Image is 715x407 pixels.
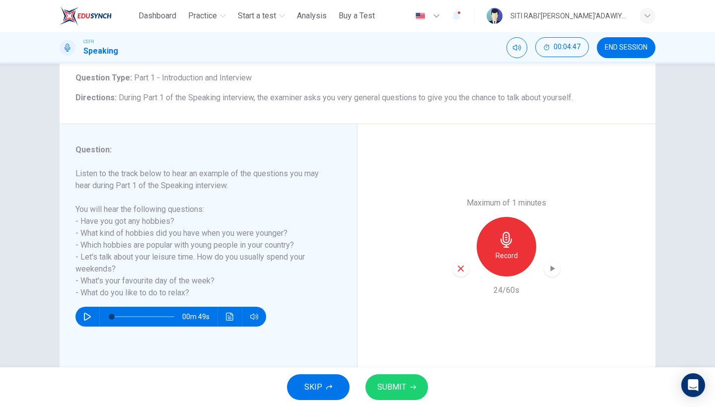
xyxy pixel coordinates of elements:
button: END SESSION [597,37,655,58]
h1: Speaking [83,45,118,57]
span: SUBMIT [377,380,406,394]
h6: Directions : [75,92,640,104]
img: ELTC logo [60,6,112,26]
div: Open Intercom Messenger [681,373,705,397]
div: Mute [506,37,527,58]
h6: Maximum of 1 minutes [467,197,546,209]
a: ELTC logo [60,6,135,26]
button: 00:04:47 [535,37,589,57]
span: During Part 1 of the Speaking interview, the examiner asks you very general questions to give you... [119,93,573,102]
button: Record [477,217,536,276]
span: 00m 49s [182,307,217,327]
button: Practice [184,7,230,25]
span: Part 1 - Introduction and Interview [132,73,252,82]
h6: Question : [75,144,329,156]
h6: Record [496,250,518,262]
button: Analysis [293,7,331,25]
img: en [414,12,427,20]
button: Dashboard [135,7,180,25]
div: SITI RABI'[PERSON_NAME]'ADAWIYAH [PERSON_NAME] [510,10,628,22]
span: Analysis [297,10,327,22]
h6: Listen to the track below to hear an example of the questions you may hear during Part 1 of the S... [75,168,329,299]
span: Dashboard [139,10,176,22]
button: Start a test [234,7,289,25]
span: Practice [188,10,217,22]
button: SUBMIT [365,374,428,400]
span: 00:04:47 [554,43,580,51]
span: END SESSION [605,44,647,52]
span: Buy a Test [339,10,375,22]
img: Profile picture [487,8,502,24]
h6: 24/60s [494,284,519,296]
h6: Question Type : [75,72,640,84]
button: SKIP [287,374,350,400]
span: SKIP [304,380,322,394]
span: CEFR [83,38,94,45]
div: Hide [535,37,589,58]
button: Click to see the audio transcription [222,307,238,327]
button: Buy a Test [335,7,379,25]
span: Start a test [238,10,276,22]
